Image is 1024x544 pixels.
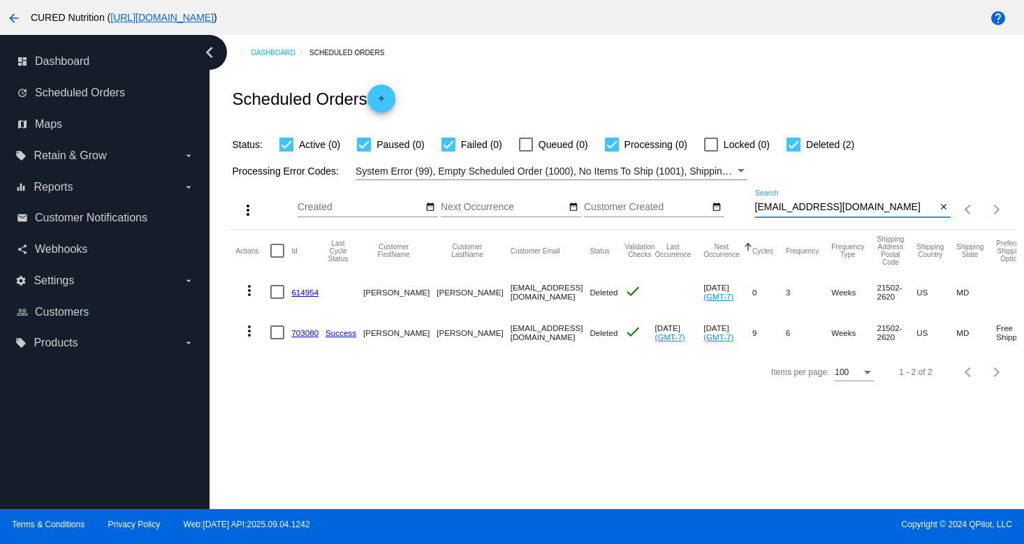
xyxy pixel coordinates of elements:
button: Change sorting for CustomerFirstName [363,243,424,258]
button: Change sorting for CustomerLastName [437,243,497,258]
mat-icon: more_vert [240,202,256,219]
span: Failed (0) [461,136,502,153]
span: Paused (0) [376,136,424,153]
mat-cell: 6 [786,312,831,353]
button: Next page [983,358,1011,386]
button: Change sorting for Id [291,247,297,255]
span: CURED Nutrition ( ) [31,12,217,23]
span: Webhooks [35,243,87,256]
a: Web:[DATE] API:2025.09.04.1242 [184,520,310,529]
i: equalizer [15,182,27,193]
i: update [17,87,28,98]
span: Deleted (2) [806,136,854,153]
mat-icon: check [624,283,641,300]
a: share Webhooks [17,238,194,260]
a: (GMT-7) [703,332,733,341]
a: 614954 [291,288,319,297]
i: arrow_drop_down [183,150,194,161]
a: (GMT-7) [703,292,733,301]
button: Change sorting for NextOccurrenceUtc [703,243,740,258]
a: Privacy Policy [108,520,161,529]
h2: Scheduled Orders [232,84,395,112]
button: Clear [936,200,951,215]
a: map Maps [17,113,194,135]
mat-cell: 21502-2620 [877,312,916,353]
button: Change sorting for Status [590,247,609,255]
input: Created [298,202,423,213]
button: Previous page [955,358,983,386]
a: (GMT-7) [655,332,685,341]
mat-select: Filter by Processing Error Codes [356,163,747,180]
mat-icon: close [939,202,949,213]
i: local_offer [15,150,27,161]
mat-cell: [EMAIL_ADDRESS][DOMAIN_NAME] [511,312,590,353]
i: share [17,244,28,255]
mat-icon: check [624,323,641,340]
button: Change sorting for FrequencyType [831,243,864,258]
span: Maps [35,118,62,131]
div: Items per page: [771,367,829,377]
span: Processing (0) [624,136,687,153]
span: Deleted [590,328,617,337]
div: 1 - 2 of 2 [899,367,932,377]
mat-header-cell: Actions [235,230,270,272]
a: dashboard Dashboard [17,50,194,73]
span: Retain & Grow [34,149,106,162]
mat-icon: help [990,10,1007,27]
i: settings [15,275,27,286]
button: Change sorting for Cycles [752,247,773,255]
mat-cell: [PERSON_NAME] [437,272,510,312]
span: Products [34,337,78,349]
mat-icon: date_range [569,202,578,213]
span: Processing Error Codes: [232,166,339,177]
button: Next page [983,196,1011,223]
span: Copyright © 2024 QPilot, LLC [524,520,1012,529]
i: arrow_drop_down [183,275,194,286]
button: Change sorting for Frequency [786,247,819,255]
span: Dashboard [35,55,89,68]
mat-cell: Weeks [831,312,877,353]
input: Customer Created [584,202,710,213]
a: email Customer Notifications [17,207,194,229]
mat-icon: add [373,94,390,110]
i: dashboard [17,56,28,67]
span: 100 [835,367,849,377]
mat-cell: Weeks [831,272,877,312]
mat-header-cell: Validation Checks [624,230,654,272]
a: Terms & Conditions [12,520,85,529]
button: Previous page [955,196,983,223]
span: Settings [34,274,74,287]
button: Change sorting for ShippingPostcode [877,235,904,266]
a: Dashboard [251,42,309,64]
a: 703080 [291,328,319,337]
mat-icon: date_range [425,202,435,213]
button: Change sorting for LastOccurrenceUtc [655,243,692,258]
i: arrow_drop_down [183,182,194,193]
button: Change sorting for LastProcessingCycleId [326,240,351,263]
i: chevron_left [198,41,221,64]
mat-cell: 0 [752,272,786,312]
mat-cell: [EMAIL_ADDRESS][DOMAIN_NAME] [511,272,590,312]
mat-cell: MD [956,312,996,353]
a: Success [326,328,356,337]
i: arrow_drop_down [183,337,194,348]
mat-icon: more_vert [241,323,258,339]
a: people_outline Customers [17,301,194,323]
mat-cell: 3 [786,272,831,312]
i: map [17,119,28,130]
a: Scheduled Orders [309,42,397,64]
mat-icon: more_vert [241,282,258,299]
span: Deleted [590,288,617,297]
mat-cell: [PERSON_NAME] [363,312,437,353]
span: Customers [35,306,89,318]
mat-icon: date_range [712,202,722,213]
button: Change sorting for ShippingCountry [916,243,944,258]
a: [URL][DOMAIN_NAME] [110,12,214,23]
span: Active (0) [299,136,340,153]
input: Next Occurrence [441,202,566,213]
mat-cell: [PERSON_NAME] [437,312,510,353]
button: Change sorting for CustomerEmail [511,247,560,255]
mat-cell: 9 [752,312,786,353]
mat-cell: [DATE] [703,312,752,353]
i: email [17,212,28,223]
